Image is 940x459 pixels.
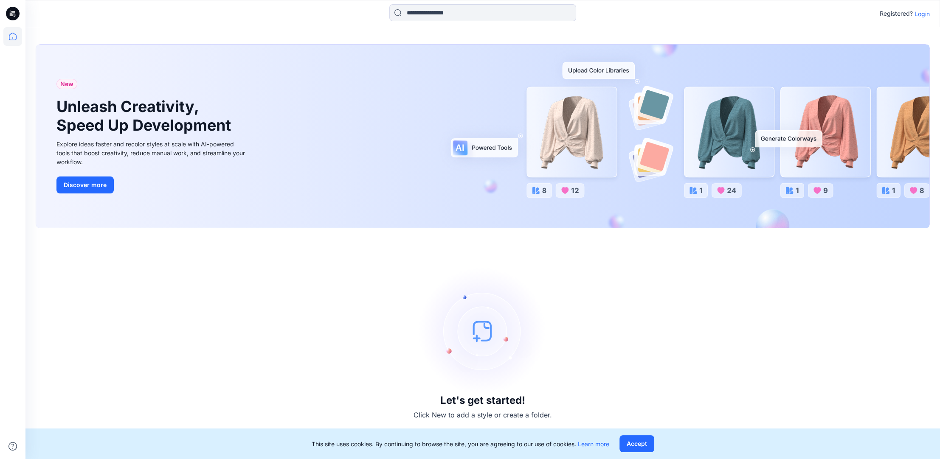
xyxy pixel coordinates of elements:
span: New [60,79,73,89]
a: Discover more [56,176,248,193]
p: Login [915,9,930,18]
h3: Let's get started! [440,395,525,406]
p: Click New to add a style or create a folder. [414,410,552,420]
a: Learn more [578,440,609,448]
button: Accept [619,435,654,452]
h1: Unleash Creativity, Speed Up Development [56,98,235,134]
div: Explore ideas faster and recolor styles at scale with AI-powered tools that boost creativity, red... [56,140,248,166]
img: empty-state-image.svg [419,267,546,395]
p: This site uses cookies. By continuing to browse the site, you are agreeing to our use of cookies. [312,439,609,448]
button: Discover more [56,176,114,193]
p: Registered? [880,8,913,19]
